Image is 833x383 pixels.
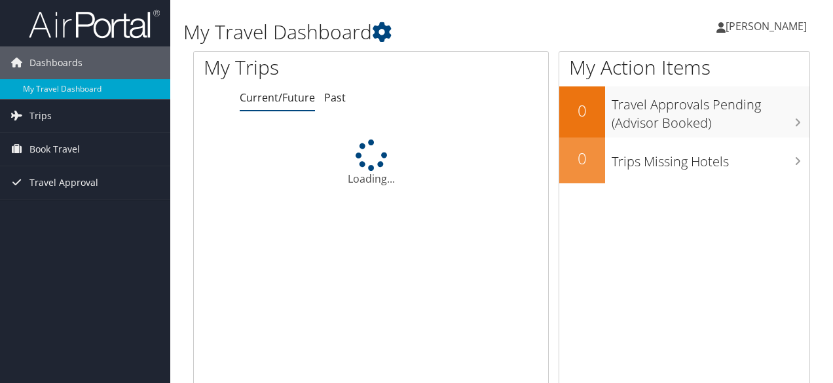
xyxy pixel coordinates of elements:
h1: My Action Items [559,54,809,81]
a: Current/Future [240,90,315,105]
div: Loading... [194,139,548,187]
a: 0Trips Missing Hotels [559,137,809,183]
a: 0Travel Approvals Pending (Advisor Booked) [559,86,809,137]
img: airportal-logo.png [29,9,160,39]
span: Book Travel [29,133,80,166]
span: Trips [29,100,52,132]
h1: My Trips [204,54,391,81]
h3: Trips Missing Hotels [612,146,809,171]
h1: My Travel Dashboard [183,18,608,46]
a: Past [324,90,346,105]
span: Travel Approval [29,166,98,199]
span: [PERSON_NAME] [726,19,807,33]
h2: 0 [559,147,605,170]
a: [PERSON_NAME] [716,7,820,46]
h3: Travel Approvals Pending (Advisor Booked) [612,89,809,132]
h2: 0 [559,100,605,122]
span: Dashboards [29,46,83,79]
